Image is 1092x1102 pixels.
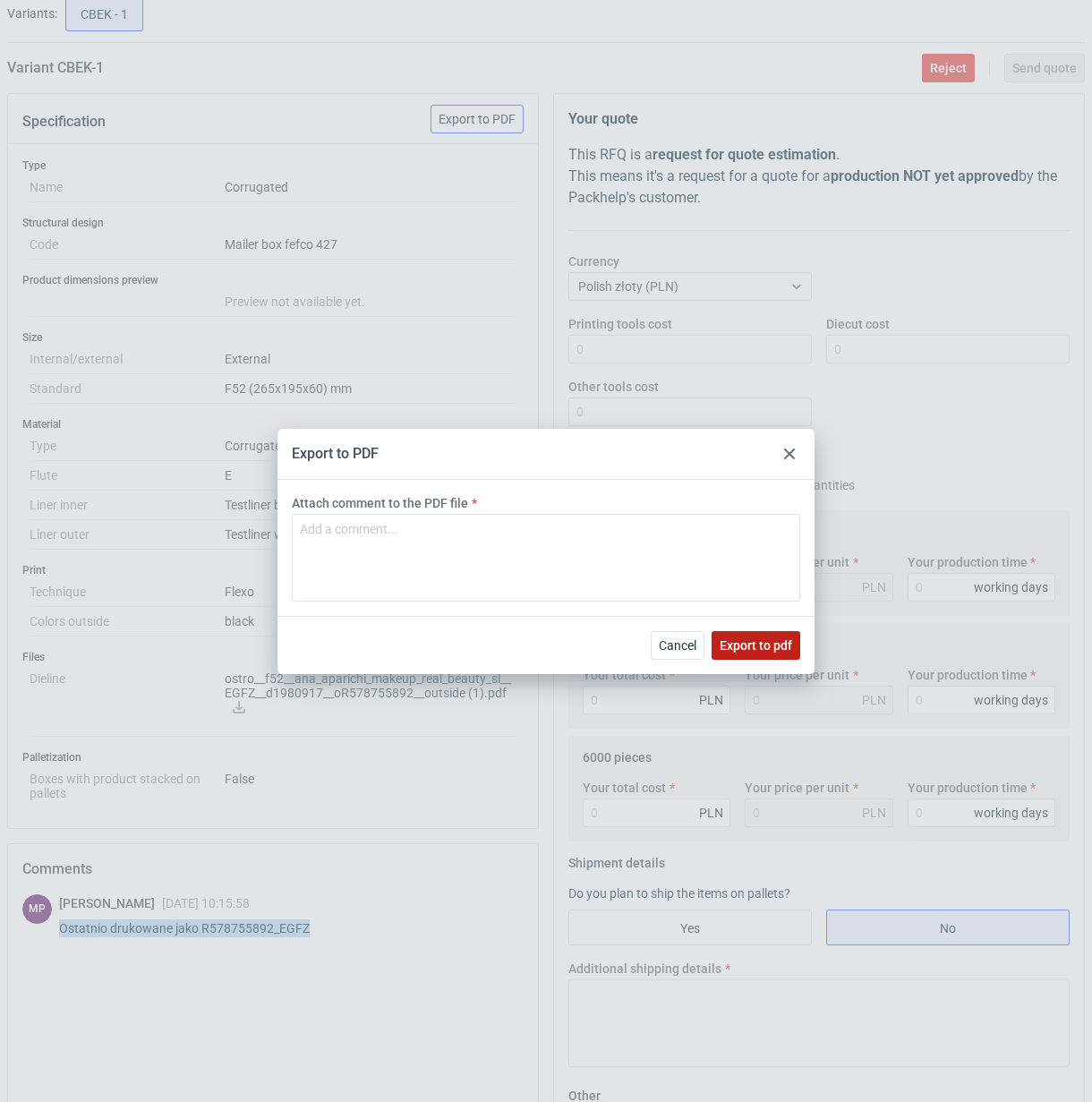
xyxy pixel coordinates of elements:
[720,639,792,652] span: Export to pdf
[292,444,379,464] div: Export to PDF
[659,639,696,652] span: Cancel
[712,631,800,660] button: Export to pdf
[292,494,468,512] label: Attach comment to the PDF file
[651,631,704,660] button: Cancel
